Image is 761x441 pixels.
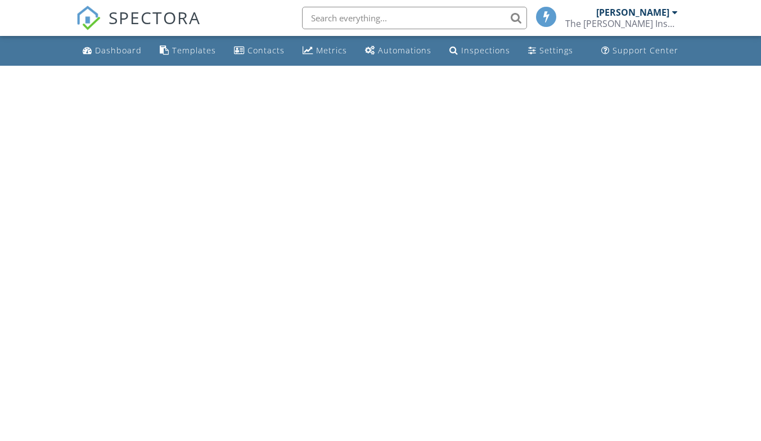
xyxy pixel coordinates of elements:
[597,40,683,61] a: Support Center
[524,40,578,61] a: Settings
[247,45,285,56] div: Contacts
[298,40,352,61] a: Metrics
[109,6,201,29] span: SPECTORA
[172,45,216,56] div: Templates
[361,40,436,61] a: Automations (Basic)
[565,18,678,29] div: The Sallade's Inspection Services
[78,40,146,61] a: Dashboard
[378,45,431,56] div: Automations
[596,7,669,18] div: [PERSON_NAME]
[316,45,347,56] div: Metrics
[461,45,510,56] div: Inspections
[229,40,289,61] a: Contacts
[302,7,527,29] input: Search everything...
[95,45,142,56] div: Dashboard
[539,45,573,56] div: Settings
[613,45,678,56] div: Support Center
[445,40,515,61] a: Inspections
[76,6,101,30] img: The Best Home Inspection Software - Spectora
[76,15,201,39] a: SPECTORA
[155,40,220,61] a: Templates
